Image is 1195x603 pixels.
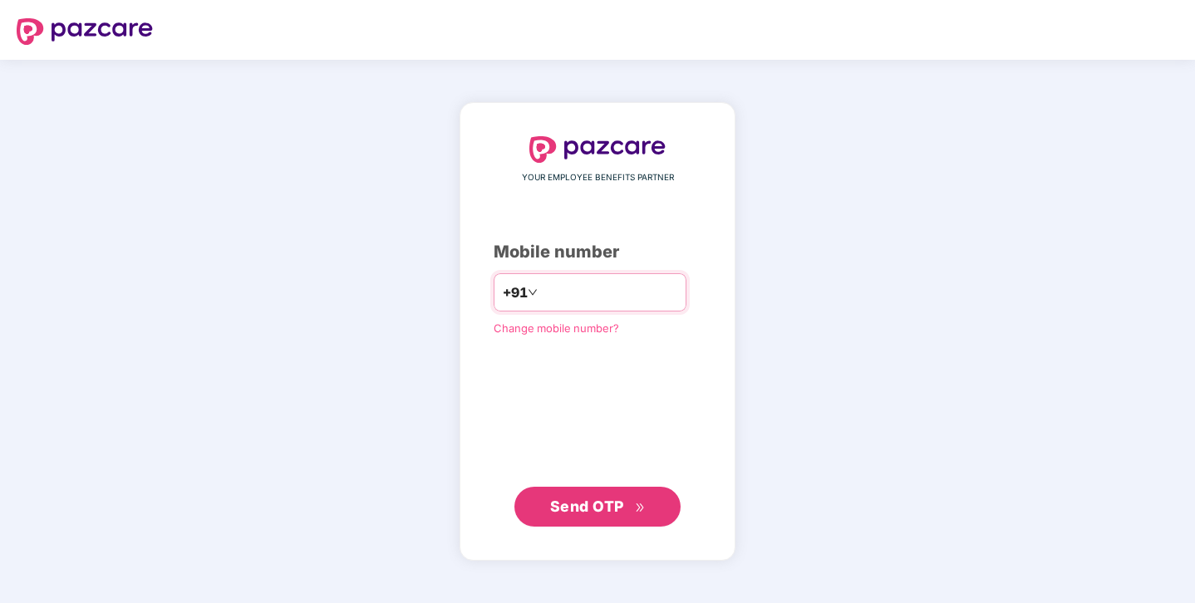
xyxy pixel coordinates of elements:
[17,18,153,45] img: logo
[528,287,538,297] span: down
[494,239,701,265] div: Mobile number
[635,502,646,513] span: double-right
[514,487,681,527] button: Send OTPdouble-right
[529,136,666,163] img: logo
[494,321,619,335] a: Change mobile number?
[522,171,674,184] span: YOUR EMPLOYEE BENEFITS PARTNER
[550,498,624,515] span: Send OTP
[503,282,528,303] span: +91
